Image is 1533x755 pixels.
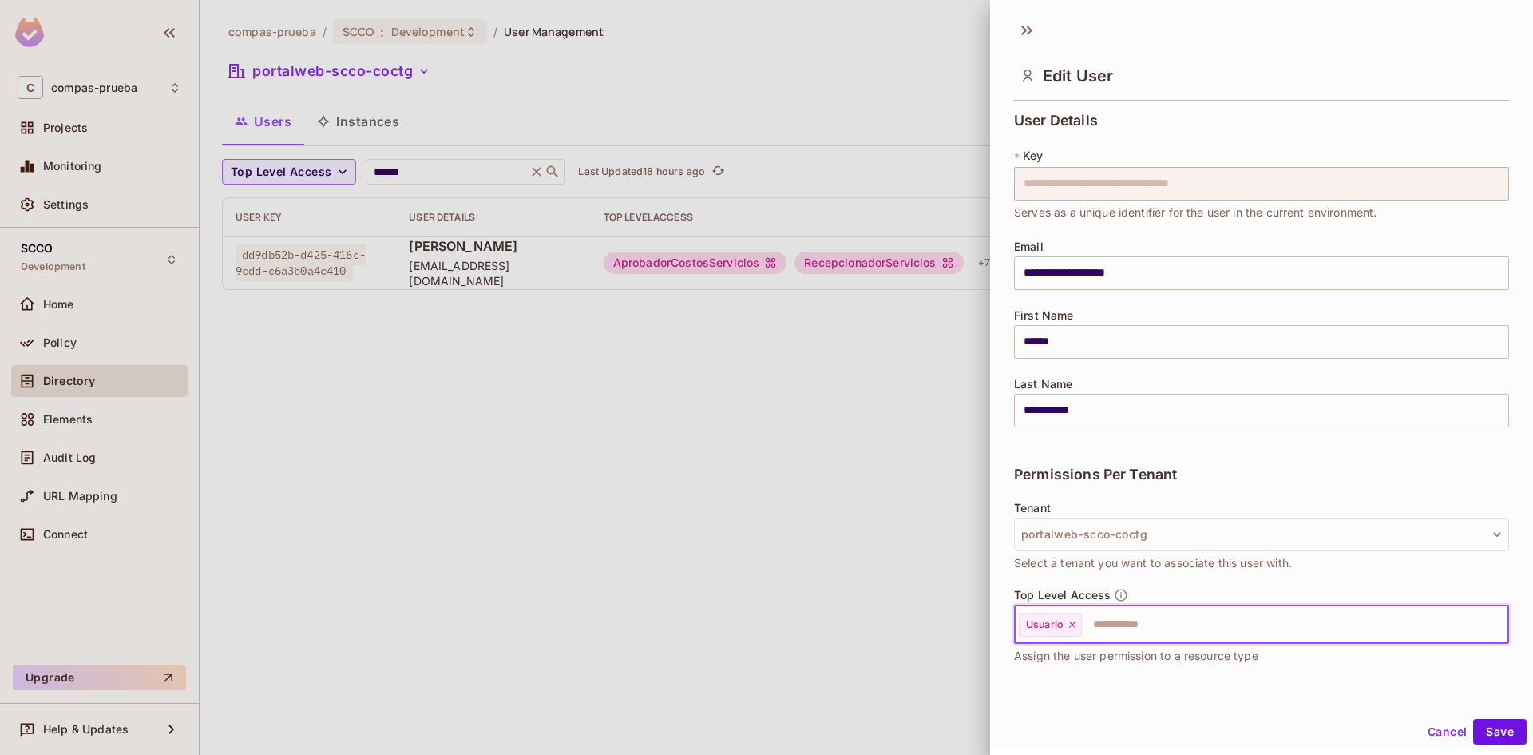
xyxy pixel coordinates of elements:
[1023,149,1043,162] span: Key
[1500,622,1503,626] button: Open
[1043,66,1113,85] span: Edit User
[1014,309,1074,322] span: First Name
[1014,467,1177,483] span: Permissions Per Tenant
[1014,647,1258,665] span: Assign the user permission to a resource type
[1473,719,1527,745] button: Save
[1421,719,1473,745] button: Cancel
[1014,502,1051,515] span: Tenant
[1014,113,1098,129] span: User Details
[1014,204,1377,221] span: Serves as a unique identifier for the user in the current environment.
[1019,613,1082,637] div: Usuario
[1014,589,1111,602] span: Top Level Access
[1014,554,1292,572] span: Select a tenant you want to associate this user with.
[1014,378,1072,391] span: Last Name
[1026,618,1064,631] span: Usuario
[1014,518,1509,551] button: portalweb-scco-coctg
[1014,240,1044,253] span: Email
